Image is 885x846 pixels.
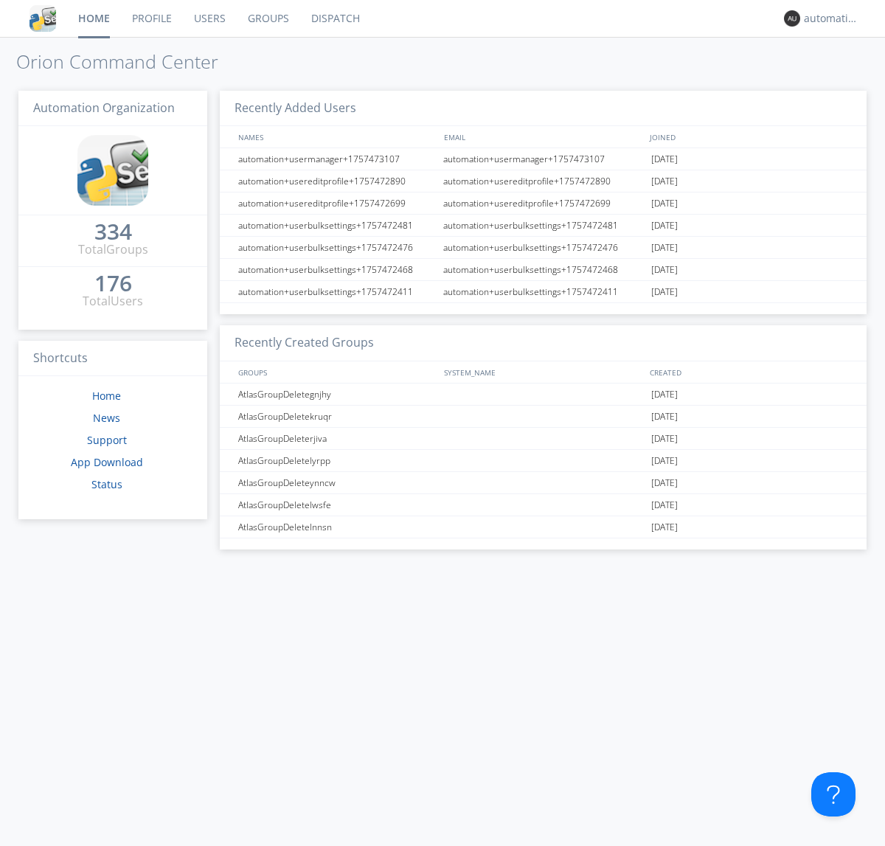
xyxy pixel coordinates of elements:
[220,428,867,450] a: AtlasGroupDeleterjiva[DATE]
[440,170,648,192] div: automation+usereditprofile+1757472890
[78,241,148,258] div: Total Groups
[651,450,678,472] span: [DATE]
[83,293,143,310] div: Total Users
[220,193,867,215] a: automation+usereditprofile+1757472699automation+usereditprofile+1757472699[DATE]
[646,361,853,383] div: CREATED
[92,389,121,403] a: Home
[440,193,648,214] div: automation+usereditprofile+1757472699
[220,170,867,193] a: automation+usereditprofile+1757472890automation+usereditprofile+1757472890[DATE]
[94,224,132,241] a: 334
[646,126,853,148] div: JOINED
[651,237,678,259] span: [DATE]
[784,10,800,27] img: 373638.png
[91,477,122,491] a: Status
[651,516,678,538] span: [DATE]
[235,384,439,405] div: AtlasGroupDeletegnjhy
[18,341,207,377] h3: Shortcuts
[235,281,439,302] div: automation+userbulksettings+1757472411
[440,361,646,383] div: SYSTEM_NAME
[235,126,437,148] div: NAMES
[651,215,678,237] span: [DATE]
[651,259,678,281] span: [DATE]
[220,494,867,516] a: AtlasGroupDeletelwsfe[DATE]
[235,472,439,493] div: AtlasGroupDeleteynncw
[220,325,867,361] h3: Recently Created Groups
[93,411,120,425] a: News
[235,494,439,516] div: AtlasGroupDeletelwsfe
[651,193,678,215] span: [DATE]
[220,281,867,303] a: automation+userbulksettings+1757472411automation+userbulksettings+1757472411[DATE]
[33,100,175,116] span: Automation Organization
[94,276,132,293] a: 176
[235,361,437,383] div: GROUPS
[440,237,648,258] div: automation+userbulksettings+1757472476
[94,276,132,291] div: 176
[77,135,148,206] img: cddb5a64eb264b2086981ab96f4c1ba7
[220,237,867,259] a: automation+userbulksettings+1757472476automation+userbulksettings+1757472476[DATE]
[235,148,439,170] div: automation+usermanager+1757473107
[220,406,867,428] a: AtlasGroupDeletekruqr[DATE]
[440,281,648,302] div: automation+userbulksettings+1757472411
[440,215,648,236] div: automation+userbulksettings+1757472481
[651,494,678,516] span: [DATE]
[220,384,867,406] a: AtlasGroupDeletegnjhy[DATE]
[235,237,439,258] div: automation+userbulksettings+1757472476
[220,215,867,237] a: automation+userbulksettings+1757472481automation+userbulksettings+1757472481[DATE]
[71,455,143,469] a: App Download
[235,193,439,214] div: automation+usereditprofile+1757472699
[651,281,678,303] span: [DATE]
[651,406,678,428] span: [DATE]
[220,450,867,472] a: AtlasGroupDeletelyrpp[DATE]
[440,148,648,170] div: automation+usermanager+1757473107
[811,772,855,816] iframe: Toggle Customer Support
[87,433,127,447] a: Support
[235,428,439,449] div: AtlasGroupDeleterjiva
[94,224,132,239] div: 334
[220,259,867,281] a: automation+userbulksettings+1757472468automation+userbulksettings+1757472468[DATE]
[220,472,867,494] a: AtlasGroupDeleteynncw[DATE]
[651,148,678,170] span: [DATE]
[235,259,439,280] div: automation+userbulksettings+1757472468
[651,428,678,450] span: [DATE]
[651,170,678,193] span: [DATE]
[235,406,439,427] div: AtlasGroupDeletekruqr
[440,126,646,148] div: EMAIL
[220,516,867,538] a: AtlasGroupDeletelnnsn[DATE]
[235,215,439,236] div: automation+userbulksettings+1757472481
[235,170,439,192] div: automation+usereditprofile+1757472890
[29,5,56,32] img: cddb5a64eb264b2086981ab96f4c1ba7
[220,148,867,170] a: automation+usermanager+1757473107automation+usermanager+1757473107[DATE]
[804,11,859,26] div: automation+atlas0003
[440,259,648,280] div: automation+userbulksettings+1757472468
[220,91,867,127] h3: Recently Added Users
[651,384,678,406] span: [DATE]
[651,472,678,494] span: [DATE]
[235,516,439,538] div: AtlasGroupDeletelnnsn
[235,450,439,471] div: AtlasGroupDeletelyrpp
